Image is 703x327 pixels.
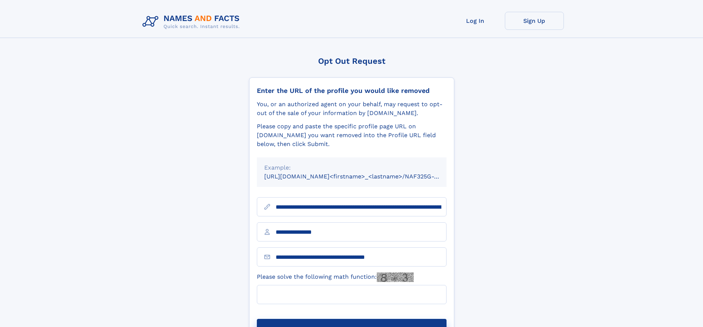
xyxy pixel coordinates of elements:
[257,100,447,118] div: You, or an authorized agent on your behalf, may request to opt-out of the sale of your informatio...
[446,12,505,30] a: Log In
[249,56,454,66] div: Opt Out Request
[264,173,461,180] small: [URL][DOMAIN_NAME]<firstname>_<lastname>/NAF325G-xxxxxxxx
[264,163,439,172] div: Example:
[139,12,246,32] img: Logo Names and Facts
[257,272,414,282] label: Please solve the following math function:
[257,122,447,149] div: Please copy and paste the specific profile page URL on [DOMAIN_NAME] you want removed into the Pr...
[257,87,447,95] div: Enter the URL of the profile you would like removed
[505,12,564,30] a: Sign Up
